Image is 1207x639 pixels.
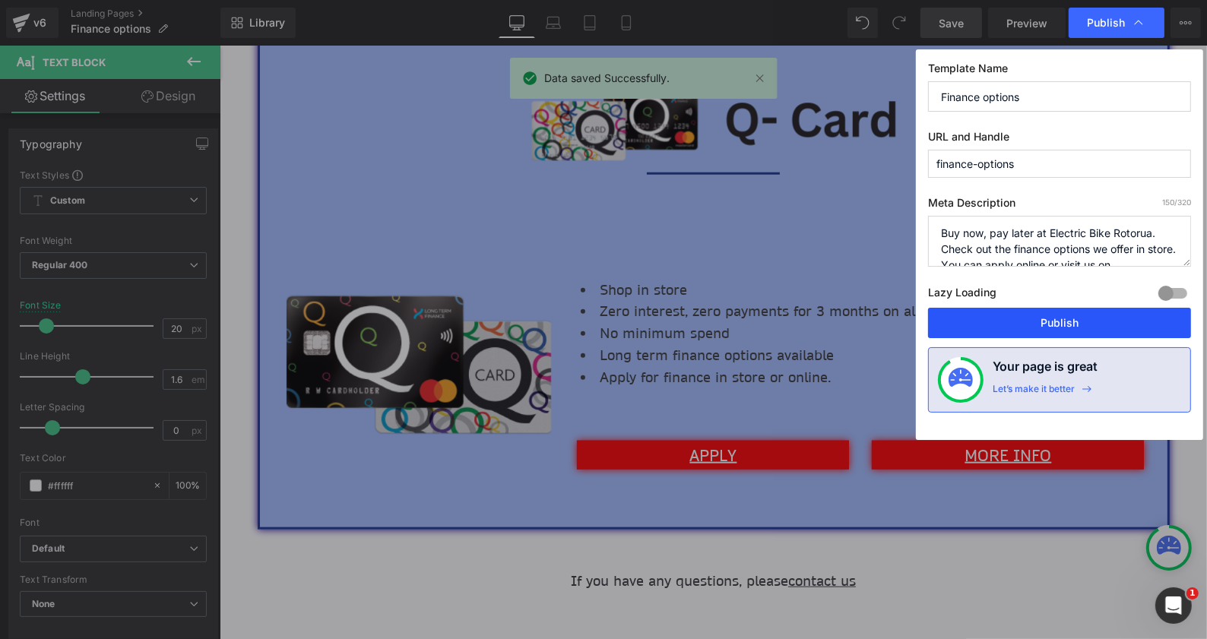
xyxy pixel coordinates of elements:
[125,525,863,547] p: If you have any questions, please
[993,357,1098,383] h4: Your page is great
[361,299,920,321] li: Long term finance options available
[470,400,517,419] a: APPLY
[361,277,920,299] li: No minimum spend
[928,62,1191,81] label: Template Name
[361,255,920,277] li: Zero interest, zero payments for 3 months on all Standard Purchases.
[361,234,920,256] li: Shop in store
[1155,587,1192,624] iframe: Intercom live chat
[928,130,1191,150] label: URL and Handle
[928,196,1191,216] label: Meta Description
[1162,198,1191,207] span: /320
[569,527,636,544] a: contact us
[1087,16,1125,30] span: Publish
[928,283,996,308] label: Lazy Loading
[993,383,1075,403] div: Let’s make it better
[949,368,973,392] img: onboarding-status.svg
[1162,198,1174,207] span: 150
[928,308,1191,338] button: Publish
[361,321,920,343] li: Apply for finance in store or online.
[928,216,1191,267] textarea: Buy now, pay later at Electric Bike Rotorua. Check out the finance options we offer in store. You...
[1186,587,1199,599] span: 1
[745,400,832,419] a: MORE INFO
